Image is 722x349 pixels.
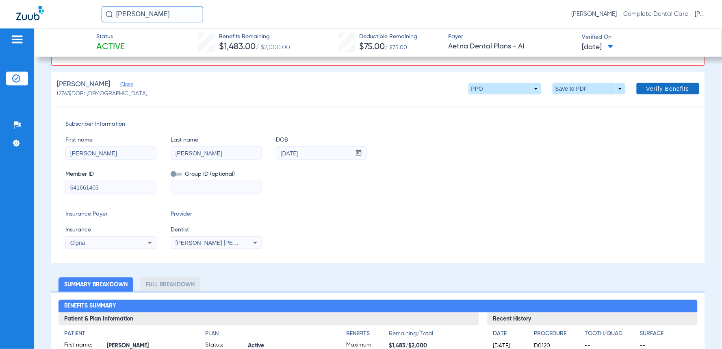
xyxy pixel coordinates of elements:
[96,41,125,53] span: Active
[59,300,698,313] h2: Benefits Summary
[70,240,85,246] span: Cigna
[493,329,527,338] h4: Date
[359,33,418,41] span: Deductible Remaining
[385,45,408,50] span: / $75.00
[534,329,582,341] app-breakdown-title: Procedure
[57,79,110,89] span: [PERSON_NAME]
[637,83,699,94] button: Verify Benefits
[488,312,698,325] h3: Recent History
[585,329,637,338] h4: Tooth/Quad
[389,329,473,341] span: Remaining/Total
[171,170,262,179] span: Group ID (optional)
[359,43,385,51] span: $75.00
[346,329,389,338] h4: Benefits
[106,11,113,18] img: Search Icon
[351,147,367,160] button: Open calendar
[16,6,44,20] img: Zuub Logo
[59,277,133,292] li: Summary Breakdown
[572,10,706,18] span: [PERSON_NAME] - Complete Dental Care - [PERSON_NAME] [PERSON_NAME], DDS, [GEOGRAPHIC_DATA]
[65,170,156,179] span: Member ID
[65,120,690,129] span: Subscriber Information
[640,329,692,338] h4: Surface
[171,210,262,218] span: Provider
[640,329,692,341] app-breakdown-title: Surface
[65,210,156,218] span: Insurance Payer
[65,136,156,144] span: First name
[65,226,156,234] span: Insurance
[102,6,203,22] input: Search for patients
[493,329,527,341] app-breakdown-title: Date
[553,83,625,94] button: Save to PDF
[11,35,24,44] img: hamburger-icon
[449,41,575,52] span: Aetna Dental Plans - AI
[585,329,637,341] app-breakdown-title: Tooth/Quad
[59,312,479,325] h3: Patient & Plan Information
[681,310,722,349] iframe: Chat Widget
[64,329,191,338] h4: Patient
[171,136,262,144] span: Last name
[120,82,128,89] span: Close
[449,33,575,41] span: Payer
[171,226,262,234] span: Dentist
[219,43,256,51] span: $1,483.00
[276,136,367,144] span: DOB
[140,277,200,292] li: Full Breakdown
[468,83,541,94] button: PPO
[205,329,332,338] h4: Plan
[582,42,614,52] span: [DATE]
[646,85,689,92] span: Verify Benefits
[57,89,147,98] span: (2763) DOB: [DEMOGRAPHIC_DATA]
[96,33,125,41] span: Status
[219,33,291,41] span: Benefits Remaining
[534,329,582,338] h4: Procedure
[256,44,291,51] span: / $2,000.00
[176,240,304,246] span: [PERSON_NAME] [PERSON_NAME] 1861610545
[346,329,389,341] app-breakdown-title: Benefits
[582,33,709,41] span: Verified On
